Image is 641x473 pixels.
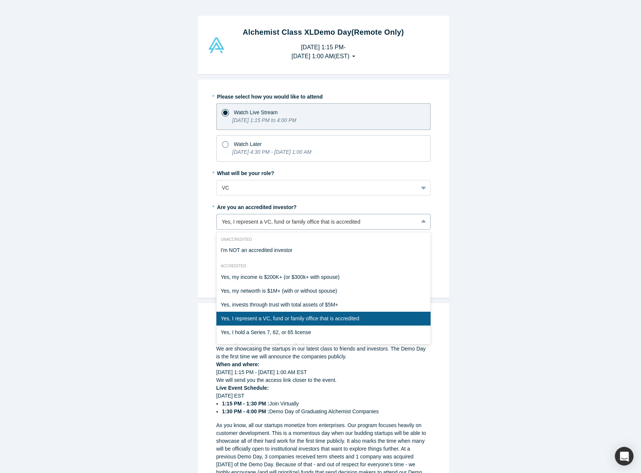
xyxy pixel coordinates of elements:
div: Unaccredited [216,237,431,243]
strong: Alchemist Class XL Demo Day (Remote Only) [243,28,404,36]
strong: 1:30 PM - 4:00 PM : [222,408,269,414]
div: Yes, I represent a VC, fund or family office that is accredited [216,312,431,326]
span: Watch Later [234,141,262,147]
div: I'm NOT an accredited investor [216,243,431,257]
i: [DATE] 4:30 PM - [DATE] 1:00 AM [232,149,312,155]
div: We will send you the access link closer to the event. [216,376,431,384]
button: [DATE] 1:15 PM-[DATE] 1:00 AM(EST) [284,40,363,63]
div: [DATE] 1:15 PM - [DATE] 1:00 AM EST [216,368,431,376]
div: [DATE] EST [216,392,431,416]
img: Alchemist Vault Logo [207,37,225,53]
div: We are showcasing the startups in our latest class to friends and investors. The Demo Day is the ... [216,345,431,361]
strong: When and where: [216,361,260,367]
div: Yes, invests through trust with total assets of $5M+ [216,298,431,312]
i: [DATE] 1:15 PM to 4:00 PM [232,117,297,123]
label: What will be your role? [216,167,431,177]
strong: 1:15 PM - 1:30 PM : [222,401,269,407]
label: Please select how you would like to attend [216,90,431,101]
li: Join Virtually [222,400,431,408]
div: Accredited [216,263,431,269]
div: Yes, I have other ways of accreditation [216,339,431,353]
div: Yes, my income is $200K+ (or $300k+ with spouse) [216,270,431,284]
span: Watch Live Stream [234,109,278,115]
label: Are you an accredited investor? [216,201,431,211]
strong: Live Event Schedule: [216,385,269,391]
li: Demo Day of Graduating Alchemist Companies [222,408,431,416]
div: Yes, I hold a Series 7, 62, or 65 license [216,326,431,339]
div: Yes, my networth is $1M+ (with or without spouse) [216,284,431,298]
div: Yes, I represent a VC, fund or family office that is accredited [222,218,413,226]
